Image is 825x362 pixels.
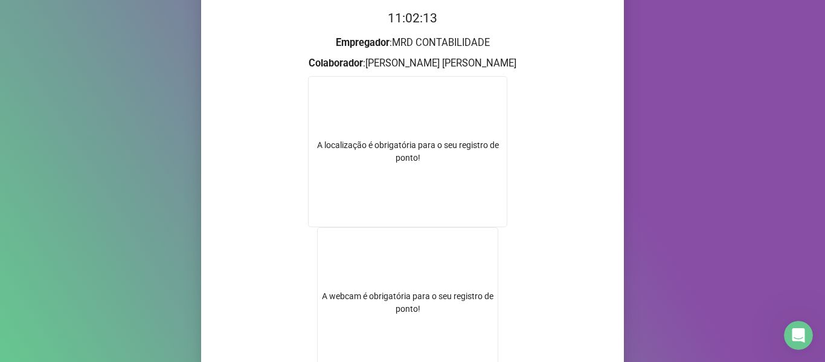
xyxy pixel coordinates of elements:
[309,139,507,164] div: A localização é obrigatória para o seu registro de ponto!
[388,11,437,25] time: 11:02:13
[309,57,363,69] strong: Colaborador
[336,37,390,48] strong: Empregador
[784,321,813,350] iframe: Intercom live chat
[216,56,609,71] h3: : [PERSON_NAME] [PERSON_NAME]
[216,35,609,51] h3: : MRD CONTABILIDADE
